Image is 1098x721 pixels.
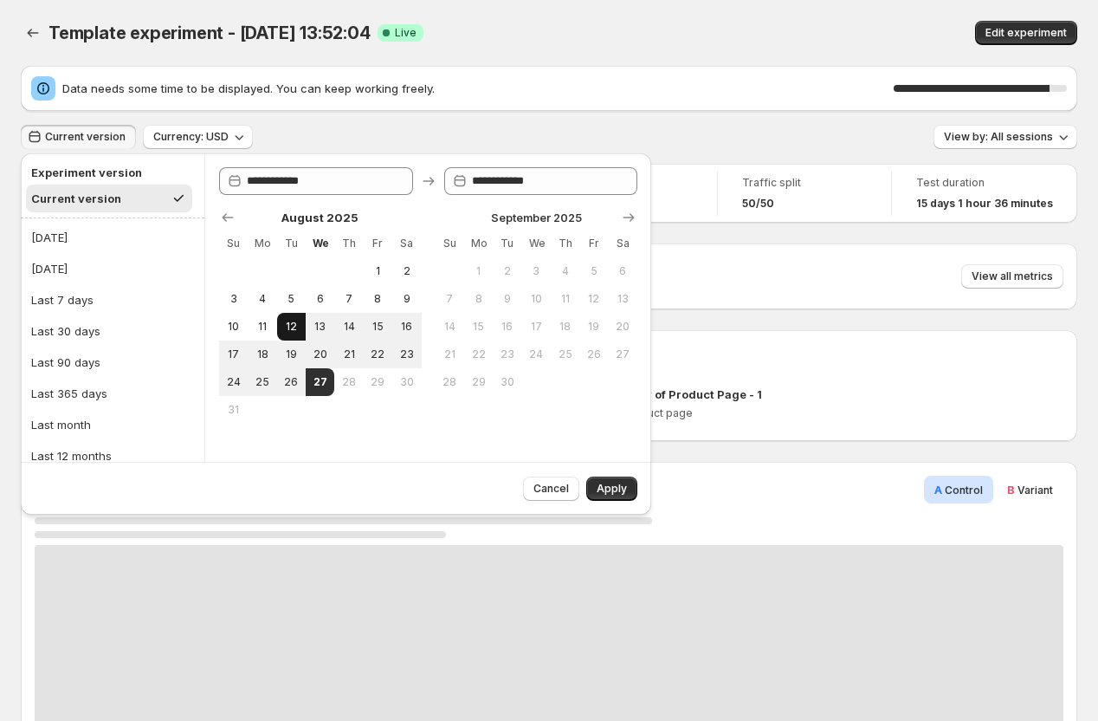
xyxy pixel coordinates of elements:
span: 16 [500,320,514,334]
span: 21 [442,348,457,361]
button: Saturday September 27 2025 [609,341,637,368]
button: Friday August 22 2025 [364,341,392,368]
button: Friday September 26 2025 [579,341,608,368]
button: Wednesday September 24 2025 [522,341,551,368]
button: Thursday August 28 2025 [334,368,363,396]
span: 15 [471,320,486,334]
span: 24 [529,348,544,361]
span: 30 [399,375,414,389]
span: 12 [284,320,299,334]
button: Saturday August 30 2025 [392,368,421,396]
button: Tuesday September 30 2025 [493,368,521,396]
span: 21 [341,348,356,361]
span: 25 [255,375,269,389]
button: Show previous month, July 2025 [216,205,240,230]
span: 28 [341,375,356,389]
span: 12 [586,292,601,306]
span: 6 [616,264,630,278]
button: Monday August 25 2025 [248,368,276,396]
button: Sunday August 3 2025 [219,285,248,313]
span: 24 [226,375,241,389]
button: Last month [26,411,199,438]
button: Thursday September 18 2025 [551,313,579,341]
div: Current version [31,190,121,207]
span: 29 [371,375,385,389]
span: Edit experiment [985,26,1067,40]
button: Friday September 19 2025 [579,313,608,341]
button: Wednesday September 10 2025 [522,285,551,313]
th: Sunday [436,230,464,257]
span: 2 [399,264,414,278]
span: 1 [471,264,486,278]
button: Thursday September 25 2025 [551,341,579,368]
span: 22 [371,348,385,361]
button: Tuesday August 26 2025 [277,368,306,396]
button: Monday September 1 2025 [464,257,493,285]
span: Sa [399,237,414,250]
span: 3 [529,264,544,278]
span: 23 [500,348,514,361]
th: Wednesday [522,230,551,257]
th: Friday [579,230,608,257]
span: Test duration [916,176,1053,190]
span: Data needs some time to be displayed. You can keep working freely. [62,80,894,97]
button: Monday August 4 2025 [248,285,276,313]
button: Sunday August 31 2025 [219,396,248,424]
span: 6 [313,292,327,306]
span: 27 [313,375,327,389]
span: 9 [399,292,414,306]
button: Edit experiment [975,21,1077,45]
button: Saturday August 23 2025 [392,341,421,368]
p: Copy of Product Page - 1 [623,386,762,403]
span: 30 [500,375,514,389]
button: Tuesday September 9 2025 [493,285,521,313]
button: Tuesday August 5 2025 [277,285,306,313]
span: 19 [284,348,299,361]
button: Wednesday August 13 2025 [306,313,334,341]
button: Show next month, October 2025 [617,205,641,230]
span: We [313,237,327,250]
button: Tuesday August 19 2025 [277,341,306,368]
th: Monday [464,230,493,257]
span: 18 [558,320,572,334]
span: 16 [399,320,414,334]
button: Tuesday September 23 2025 [493,341,521,368]
button: Sunday September 28 2025 [436,368,464,396]
span: Currency: USD [153,130,229,144]
button: [DATE] [26,224,199,251]
span: 8 [471,292,486,306]
button: View all metrics [961,264,1063,289]
div: [DATE] [31,260,68,277]
a: Traffic split50/50 [742,174,867,212]
button: Saturday September 6 2025 [609,257,637,285]
span: 1 [371,264,385,278]
th: Friday [364,230,392,257]
div: Last 12 months [31,447,112,464]
span: 28 [442,375,457,389]
span: Th [341,237,356,250]
span: Sa [616,237,630,250]
span: 2 [500,264,514,278]
button: Tuesday September 16 2025 [493,313,521,341]
th: Tuesday [493,230,521,257]
th: Thursday [551,230,579,257]
span: 27 [616,348,630,361]
span: 26 [284,375,299,389]
button: Saturday September 20 2025 [609,313,637,341]
span: 10 [529,292,544,306]
div: Last 365 days [31,385,107,402]
span: Current version [45,130,126,144]
button: Wednesday August 20 2025 [306,341,334,368]
button: Back [21,21,45,45]
button: Monday September 29 2025 [464,368,493,396]
span: Su [442,237,457,250]
span: 4 [558,264,572,278]
h2: Experiment version [31,164,187,181]
span: 20 [616,320,630,334]
span: Apply [597,482,627,496]
span: 26 [586,348,601,361]
span: A [934,483,942,497]
th: Thursday [334,230,363,257]
button: Thursday August 7 2025 [334,285,363,313]
span: B [1007,483,1015,497]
